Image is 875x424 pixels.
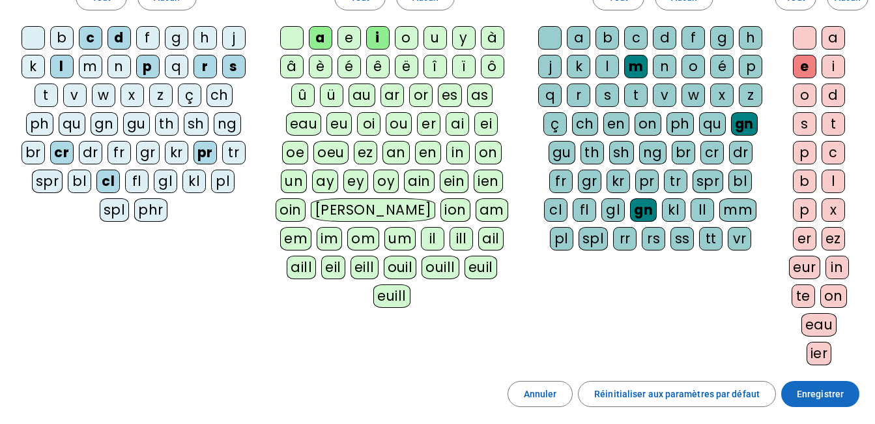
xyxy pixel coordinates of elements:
div: c [822,141,845,164]
div: ez [354,141,377,164]
div: kl [662,198,685,222]
div: s [222,55,246,78]
div: dr [79,141,102,164]
div: oeu [313,141,349,164]
div: u [423,26,447,50]
div: er [793,227,816,250]
div: oi [357,112,380,136]
div: fr [108,141,131,164]
div: ei [474,112,498,136]
div: as [467,83,493,107]
div: spr [693,170,724,193]
div: ien [474,170,503,193]
div: t [822,112,845,136]
div: kl [182,170,206,193]
div: br [22,141,45,164]
div: eur [789,256,820,279]
div: eill [351,256,379,279]
div: ion [440,198,470,222]
div: o [681,55,705,78]
span: Réinitialiser aux paramètres par défaut [594,386,760,402]
div: n [108,55,131,78]
div: p [739,55,762,78]
div: kr [165,141,188,164]
div: ô [481,55,504,78]
div: pl [550,227,573,250]
div: p [136,55,160,78]
div: spl [100,198,130,222]
div: ai [446,112,469,136]
div: j [538,55,562,78]
div: ll [691,198,714,222]
div: c [624,26,648,50]
div: gr [136,141,160,164]
div: l [822,170,845,193]
div: s [595,83,619,107]
div: eau [286,112,322,136]
div: ng [639,141,667,164]
div: q [538,83,562,107]
div: t [624,83,648,107]
div: oe [282,141,308,164]
div: om [347,227,379,250]
div: p [793,198,816,222]
div: b [50,26,74,50]
div: î [423,55,447,78]
div: z [739,83,762,107]
div: br [672,141,695,164]
div: q [165,55,188,78]
div: ü [320,83,343,107]
div: ph [26,112,53,136]
div: pr [194,141,217,164]
div: au [349,83,375,107]
div: h [739,26,762,50]
div: an [382,141,410,164]
div: a [822,26,845,50]
div: r [567,83,590,107]
div: ph [667,112,694,136]
div: or [409,83,433,107]
button: Annuler [508,381,573,407]
div: è [309,55,332,78]
div: fl [573,198,596,222]
div: d [653,26,676,50]
div: x [710,83,734,107]
div: [PERSON_NAME] [311,198,435,222]
div: a [567,26,590,50]
div: à [481,26,504,50]
div: th [155,112,179,136]
div: spr [32,170,63,193]
div: v [63,83,87,107]
div: f [136,26,160,50]
div: x [822,198,845,222]
div: oy [373,170,399,193]
div: in [446,141,470,164]
div: es [438,83,462,107]
div: h [194,26,217,50]
div: bl [728,170,752,193]
div: gu [123,112,150,136]
div: k [567,55,590,78]
div: oin [276,198,306,222]
div: ail [478,227,504,250]
div: ain [404,170,435,193]
div: v [653,83,676,107]
div: eau [801,313,837,337]
div: r [194,55,217,78]
div: j [222,26,246,50]
div: g [165,26,188,50]
div: ss [670,227,694,250]
div: l [595,55,619,78]
div: m [79,55,102,78]
div: k [22,55,45,78]
div: i [822,55,845,78]
div: tr [664,170,687,193]
div: gn [630,198,657,222]
div: dr [729,141,753,164]
div: û [291,83,315,107]
div: e [337,26,361,50]
div: ey [343,170,368,193]
div: ch [207,83,233,107]
div: ï [452,55,476,78]
div: ê [366,55,390,78]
